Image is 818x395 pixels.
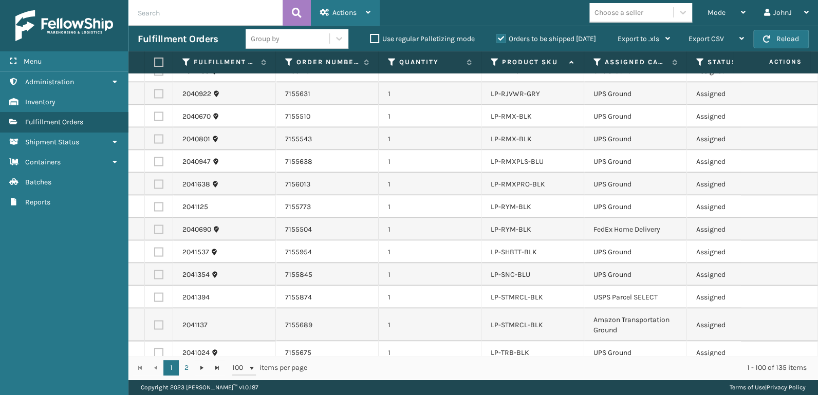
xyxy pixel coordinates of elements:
a: 2040922 [182,88,211,99]
label: Assigned Carrier Service [605,58,667,67]
td: 7155631 [276,82,379,105]
a: 2041024 [182,347,210,358]
td: Assigned [687,240,790,263]
td: 7155638 [276,150,379,173]
span: Shipment Status [25,138,79,146]
a: LP-RMX-BLK [491,111,532,120]
td: UPS Ground [584,105,687,127]
td: 1 [379,286,481,308]
td: Assigned [687,341,790,364]
label: Quantity [399,58,461,67]
td: 7155689 [276,308,379,341]
span: Menu [24,57,42,66]
td: 7155874 [276,286,379,308]
td: Assigned [687,82,790,105]
a: LP-TRB-BLK [491,348,529,356]
span: Go to the next page [198,364,206,372]
div: 1 - 100 of 135 items [322,363,807,373]
td: UPS Ground [584,127,687,150]
td: UPS Ground [584,82,687,105]
td: Assigned [687,218,790,240]
td: Assigned [687,286,790,308]
a: LP-RJVWR-GRY [491,89,540,98]
td: UPS Ground [584,195,687,218]
a: LP-RYM-BLK [491,202,531,211]
a: 2040690 [182,224,211,234]
td: 1 [379,263,481,286]
img: logo [15,10,113,41]
td: 7155773 [276,195,379,218]
span: Mode [708,8,726,17]
td: Assigned [687,127,790,150]
td: Amazon Transportation Ground [584,308,687,341]
td: Assigned [687,263,790,286]
td: 1 [379,150,481,173]
td: 7155504 [276,218,379,240]
label: Use regular Palletizing mode [370,34,475,43]
td: 7155954 [276,240,379,263]
td: Assigned [687,173,790,195]
label: Fulfillment Order Id [194,58,256,67]
td: UPS Ground [584,341,687,364]
a: Privacy Policy [767,384,806,391]
td: 7155845 [276,263,379,286]
td: 7156013 [276,173,379,195]
a: LP-RYM-BLK [491,224,531,233]
a: 1 [163,360,179,375]
td: Assigned [687,150,790,173]
div: Choose a seller [594,7,643,18]
a: 2041537 [182,247,209,257]
a: LP-RMX-BLK [491,134,532,143]
span: Actions [736,53,808,70]
span: Export to .xls [618,34,659,43]
span: Actions [332,8,357,17]
span: Export CSV [689,34,724,43]
a: 2 [179,360,194,375]
td: 7155543 [276,127,379,150]
a: LP-RMXPLS-BLU [491,157,544,165]
span: Administration [25,78,74,86]
td: UPS Ground [584,173,687,195]
td: 1 [379,308,481,341]
td: Assigned [687,308,790,341]
a: 2041394 [182,292,210,302]
a: LP-STMRCL-BLK [491,320,543,329]
a: Terms of Use [730,384,765,391]
label: Orders to be shipped [DATE] [496,34,596,43]
a: LP-STMRCL-BLK [491,292,543,301]
label: Product SKU [502,58,564,67]
span: Reports [25,198,50,206]
td: 1 [379,127,481,150]
div: | [730,380,806,395]
td: 1 [379,218,481,240]
span: Containers [25,158,61,166]
td: UPS Ground [584,150,687,173]
td: USPS Parcel SELECT [584,286,687,308]
a: 2040670 [182,111,211,121]
a: LP-SHBTT-BLK [491,247,537,256]
a: 2041125 [182,201,208,212]
span: Fulfillment Orders [25,118,83,126]
a: 2041638 [182,179,210,189]
td: 7155675 [276,341,379,364]
label: Order Number [296,58,359,67]
label: Status [708,58,770,67]
a: 2040801 [182,134,210,144]
td: UPS Ground [584,240,687,263]
td: FedEx Home Delivery [584,218,687,240]
td: 1 [379,195,481,218]
td: Assigned [687,105,790,127]
button: Reload [753,30,809,48]
a: 2041137 [182,319,208,330]
a: Go to the last page [210,360,225,375]
span: Go to the last page [213,364,221,372]
span: Batches [25,178,51,186]
p: Copyright 2023 [PERSON_NAME]™ v 1.0.187 [141,380,258,395]
span: items per page [232,360,307,375]
td: UPS Ground [584,263,687,286]
a: LP-SNC-BLU [491,270,530,278]
td: 1 [379,173,481,195]
div: Group by [251,33,280,44]
a: LP-RMXPRO-BLK [491,179,545,188]
td: 1 [379,82,481,105]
